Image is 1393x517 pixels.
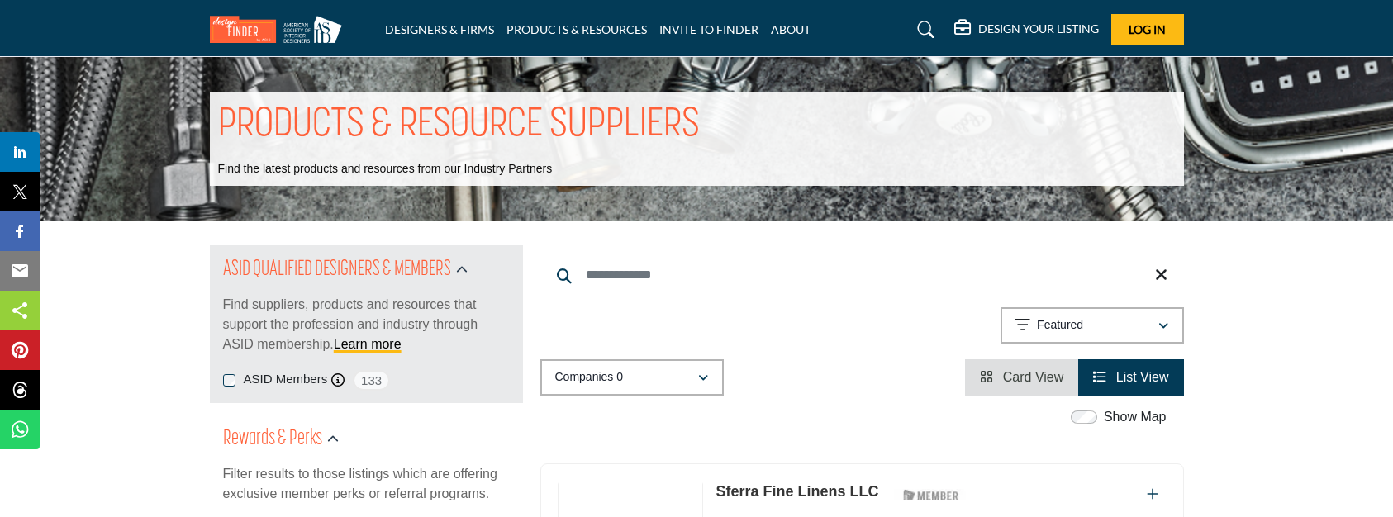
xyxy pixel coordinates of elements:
[1104,407,1167,427] label: Show Map
[1147,487,1158,501] a: Add To List
[901,17,945,43] a: Search
[716,483,878,500] a: Sferra Fine Linens LLC
[965,359,1078,396] li: Card View
[659,22,758,36] a: INVITE TO FINDER
[1003,370,1064,384] span: Card View
[334,337,402,351] a: Learn more
[218,161,553,178] p: Find the latest products and resources from our Industry Partners
[506,22,647,36] a: PRODUCTS & RESOURCES
[894,485,968,505] img: ASID Members Badge Icon
[218,100,700,151] h1: PRODUCTS & RESOURCE SUPPLIERS
[980,370,1063,384] a: View Card
[223,295,510,354] p: Find suppliers, products and resources that support the profession and industry through ASID memb...
[1078,359,1183,396] li: List View
[223,425,322,454] h2: Rewards & Perks
[1129,22,1166,36] span: Log In
[716,481,878,503] p: Sferra Fine Linens LLC
[353,370,390,391] span: 133
[1111,14,1184,45] button: Log In
[1093,370,1168,384] a: View List
[223,464,510,504] p: Filter results to those listings which are offering exclusive member perks or referral programs.
[978,21,1099,36] h5: DESIGN YOUR LISTING
[540,255,1184,295] input: Search Keyword
[555,369,624,386] p: Companies 0
[385,22,494,36] a: DESIGNERS & FIRMS
[223,374,235,387] input: ASID Members checkbox
[540,359,724,396] button: Companies 0
[771,22,811,36] a: ABOUT
[954,20,1099,40] div: DESIGN YOUR LISTING
[1001,307,1184,344] button: Featured
[244,370,328,389] label: ASID Members
[1116,370,1169,384] span: List View
[1037,317,1083,334] p: Featured
[210,16,350,43] img: Site Logo
[223,255,451,285] h2: ASID QUALIFIED DESIGNERS & MEMBERS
